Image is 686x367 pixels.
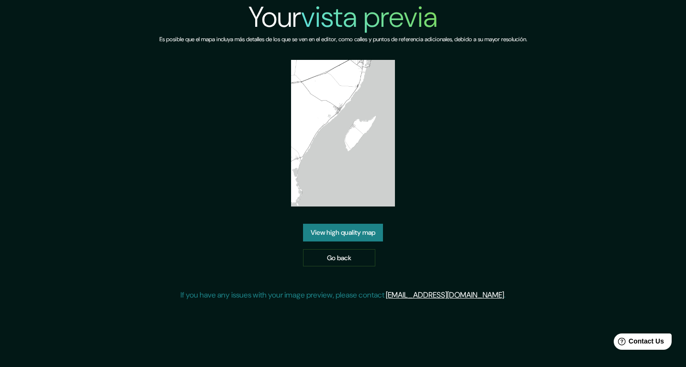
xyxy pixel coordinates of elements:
[291,60,395,206] img: created-map-preview
[180,289,506,301] p: If you have any issues with your image preview, please contact .
[601,330,675,356] iframe: Help widget launcher
[386,290,504,300] a: [EMAIL_ADDRESS][DOMAIN_NAME]
[303,224,383,241] a: View high quality map
[303,249,375,267] a: Go back
[159,34,527,45] h6: Es posible que el mapa incluya más detalles de los que se ven en el editor, como calles y puntos ...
